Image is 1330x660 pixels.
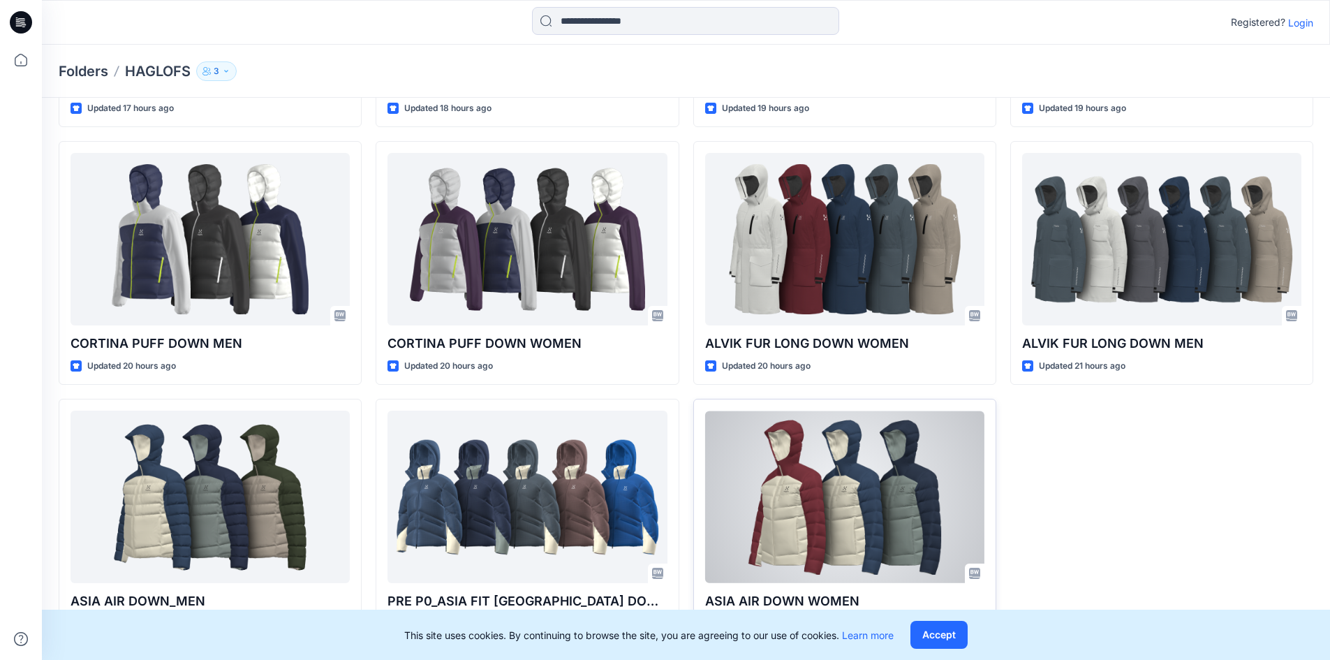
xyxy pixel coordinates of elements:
[71,334,350,353] p: CORTINA PUFF DOWN MEN
[705,153,984,325] a: ALVIK FUR LONG DOWN WOMEN
[71,592,350,611] p: ASIA AIR DOWN_MEN
[387,592,667,611] p: PRE P0_ASIA FIT [GEOGRAPHIC_DATA] DOWN MEN
[842,629,894,641] a: Learn more
[1288,15,1313,30] p: Login
[71,153,350,325] a: CORTINA PUFF DOWN MEN
[87,359,176,374] p: Updated 20 hours ago
[59,61,108,81] a: Folders
[1022,334,1301,353] p: ALVIK FUR LONG DOWN MEN
[1022,153,1301,325] a: ALVIK FUR LONG DOWN MEN
[910,621,968,649] button: Accept
[705,592,984,611] p: ASIA AIR DOWN WOMEN
[71,411,350,583] a: ASIA AIR DOWN_MEN
[705,334,984,353] p: ALVIK FUR LONG DOWN WOMEN
[1231,14,1285,31] p: Registered?
[404,628,894,643] p: This site uses cookies. By continuing to browse the site, you are agreeing to our use of cookies.
[705,411,984,583] a: ASIA AIR DOWN WOMEN
[387,411,667,583] a: PRE P0_ASIA FIT STOCKHOLM DOWN MEN
[87,101,174,116] p: Updated 17 hours ago
[387,334,667,353] p: CORTINA PUFF DOWN WOMEN
[404,359,493,374] p: Updated 20 hours ago
[214,64,219,79] p: 3
[722,101,809,116] p: Updated 19 hours ago
[1039,101,1126,116] p: Updated 19 hours ago
[722,359,811,374] p: Updated 20 hours ago
[1039,359,1125,374] p: Updated 21 hours ago
[125,61,191,81] p: HAGLOFS
[404,101,492,116] p: Updated 18 hours ago
[196,61,237,81] button: 3
[387,153,667,325] a: CORTINA PUFF DOWN WOMEN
